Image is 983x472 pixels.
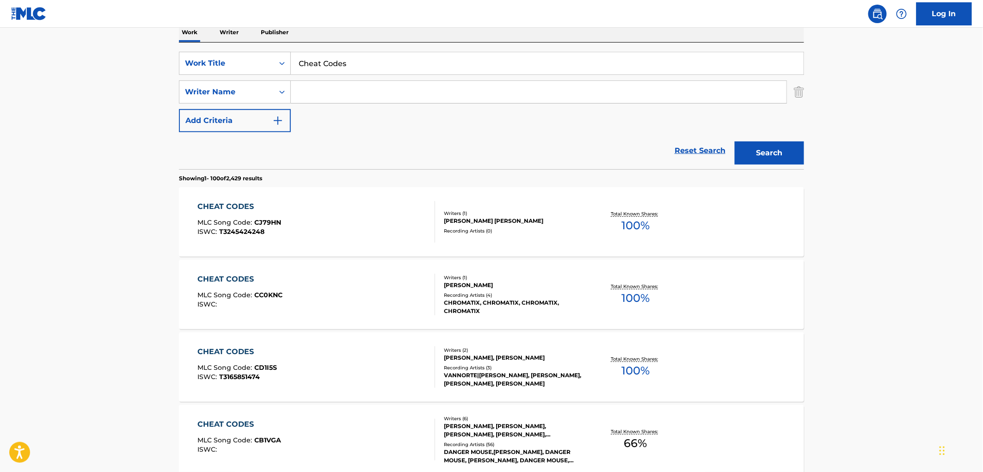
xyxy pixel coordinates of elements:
[444,354,584,362] div: [PERSON_NAME], [PERSON_NAME]
[198,300,220,308] span: ISWC :
[444,415,584,422] div: Writers ( 6 )
[179,52,804,169] form: Search Form
[444,371,584,388] div: VANNORTE|[PERSON_NAME], [PERSON_NAME],[PERSON_NAME], [PERSON_NAME]
[198,218,255,227] span: MLC Song Code :
[217,23,241,42] p: Writer
[444,292,584,299] div: Recording Artists ( 4 )
[444,441,584,448] div: Recording Artists ( 56 )
[444,448,584,465] div: DANGER MOUSE,[PERSON_NAME], DANGER MOUSE, [PERSON_NAME], DANGER MOUSE,[PERSON_NAME], DANGER MOUSE...
[11,7,47,20] img: MLC Logo
[198,363,255,372] span: MLC Song Code :
[892,5,911,23] div: Help
[444,217,584,225] div: [PERSON_NAME] [PERSON_NAME]
[896,8,907,19] img: help
[198,373,220,381] span: ISWC :
[255,218,282,227] span: CJ79HN
[179,23,200,42] p: Work
[258,23,291,42] p: Publisher
[621,362,650,379] span: 100 %
[611,283,660,290] p: Total Known Shares:
[611,210,660,217] p: Total Known Shares:
[179,174,262,183] p: Showing 1 - 100 of 2,429 results
[868,5,887,23] a: Public Search
[220,227,265,236] span: T3245424248
[916,2,972,25] a: Log In
[611,428,660,435] p: Total Known Shares:
[198,227,220,236] span: ISWC :
[735,141,804,165] button: Search
[444,281,584,289] div: [PERSON_NAME]
[220,373,260,381] span: T3165851474
[872,8,883,19] img: search
[179,187,804,257] a: CHEAT CODESMLC Song Code:CJ79HNISWC:T3245424248Writers (1)[PERSON_NAME] [PERSON_NAME]Recording Ar...
[198,436,255,444] span: MLC Song Code :
[255,436,282,444] span: CB1VGA
[624,435,647,452] span: 66 %
[198,419,282,430] div: CHEAT CODES
[185,58,268,69] div: Work Title
[444,347,584,354] div: Writers ( 2 )
[198,291,255,299] span: MLC Song Code :
[444,227,584,234] div: Recording Artists ( 0 )
[272,115,283,126] img: 9d2ae6d4665cec9f34b9.svg
[444,422,584,439] div: [PERSON_NAME], [PERSON_NAME], [PERSON_NAME], [PERSON_NAME], [PERSON_NAME], [PERSON_NAME]
[179,332,804,402] a: CHEAT CODESMLC Song Code:CD1I5SISWC:T3165851474Writers (2)[PERSON_NAME], [PERSON_NAME]Recording A...
[179,260,804,329] a: CHEAT CODESMLC Song Code:CC0KNCISWC:Writers (1)[PERSON_NAME]Recording Artists (4)CHROMATIX, CHROM...
[611,356,660,362] p: Total Known Shares:
[444,210,584,217] div: Writers ( 1 )
[621,290,650,306] span: 100 %
[444,299,584,315] div: CHROMATIX, CHROMATIX, CHROMATIX, CHROMATIX
[937,428,983,472] iframe: Chat Widget
[179,109,291,132] button: Add Criteria
[621,217,650,234] span: 100 %
[198,274,283,285] div: CHEAT CODES
[198,201,282,212] div: CHEAT CODES
[255,291,283,299] span: CC0KNC
[185,86,268,98] div: Writer Name
[255,363,277,372] span: CD1I5S
[794,80,804,104] img: Delete Criterion
[444,274,584,281] div: Writers ( 1 )
[444,364,584,371] div: Recording Artists ( 3 )
[670,141,730,161] a: Reset Search
[198,445,220,454] span: ISWC :
[940,437,945,465] div: Drag
[198,346,277,357] div: CHEAT CODES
